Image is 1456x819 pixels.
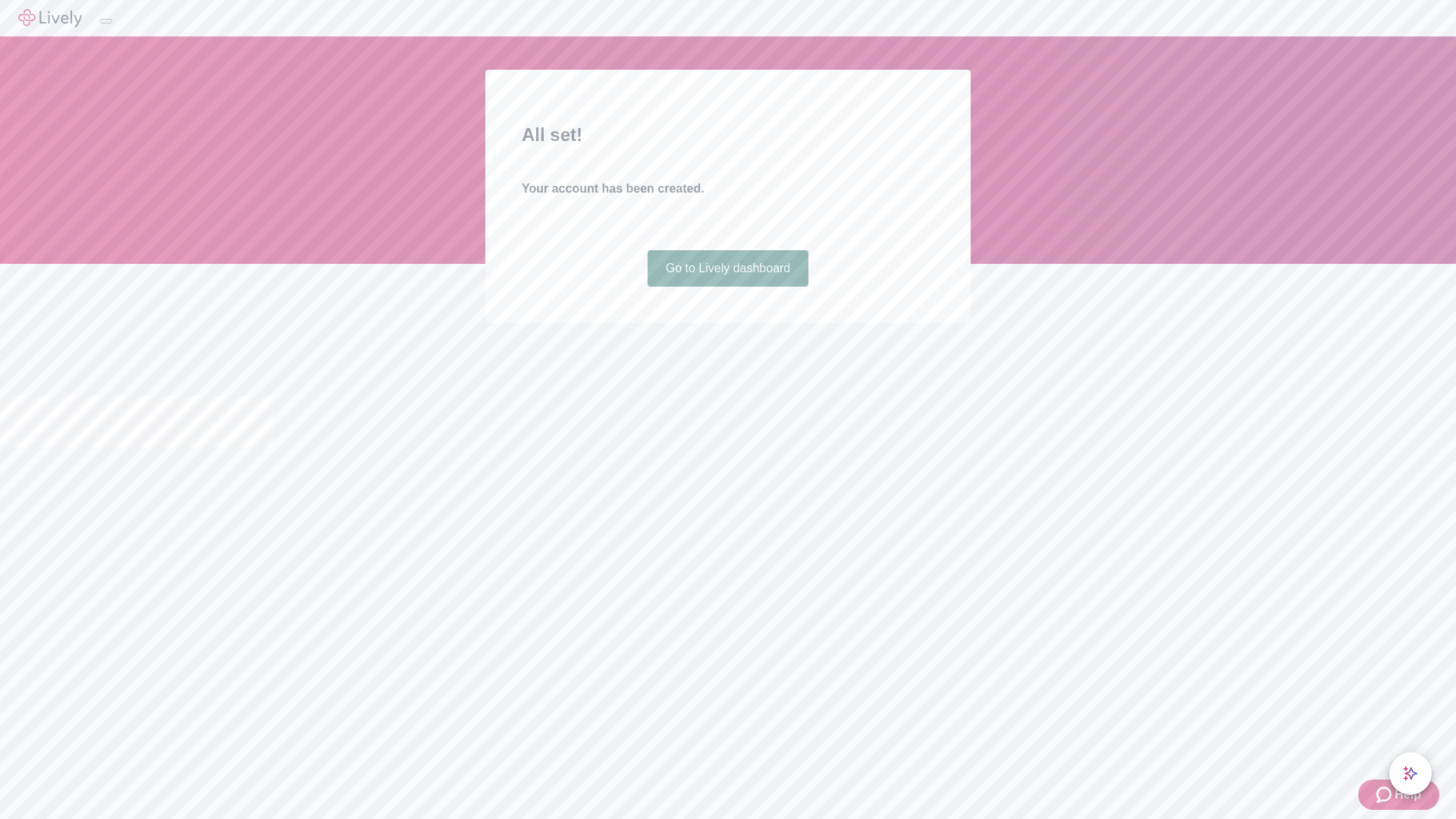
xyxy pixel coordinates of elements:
[1395,786,1421,804] span: Help
[100,19,112,24] button: Log out
[522,121,934,149] h2: All set!
[1358,780,1439,810] button: Zendesk support iconHelp
[1376,786,1395,804] svg: Zendesk support icon
[648,250,809,287] a: Go to Lively dashboard
[1403,766,1418,781] svg: Lively AI Assistant
[18,9,82,27] img: Lively
[1389,752,1432,795] button: chat
[522,180,934,198] h4: Your account has been created.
